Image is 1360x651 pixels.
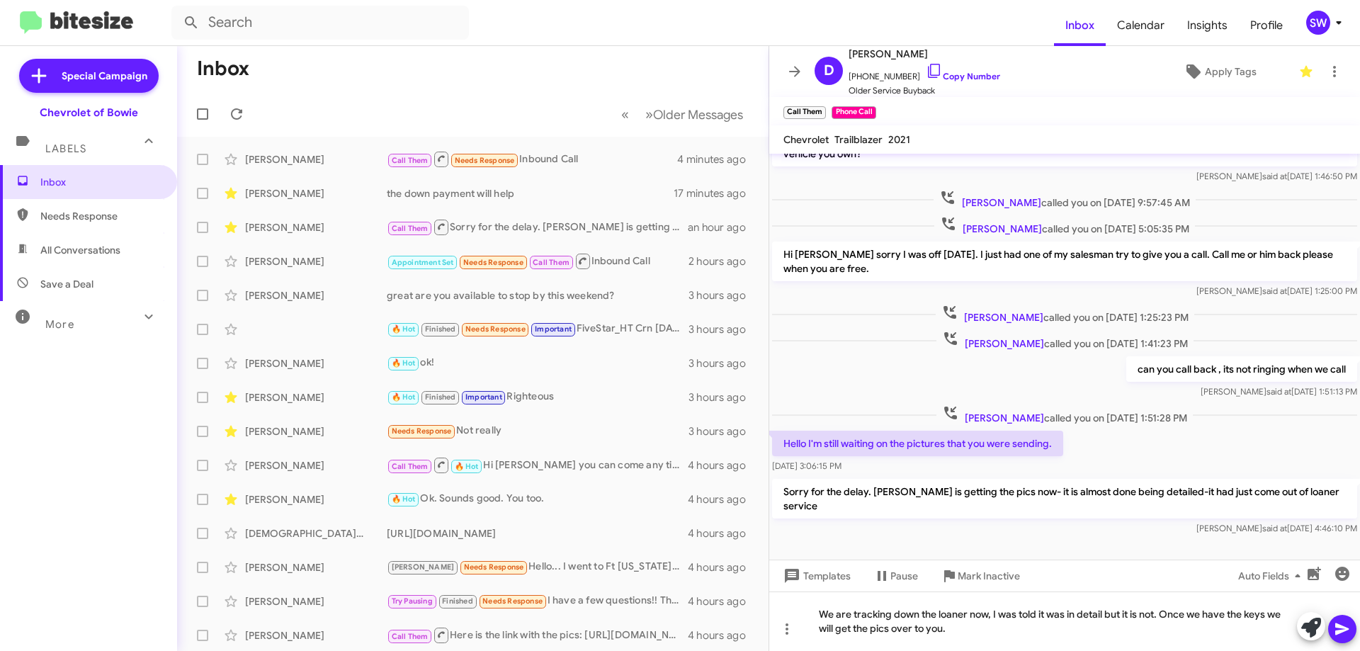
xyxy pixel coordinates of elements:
small: Phone Call [832,106,875,119]
span: [PERSON_NAME] [963,222,1042,235]
div: [PERSON_NAME] [245,560,387,574]
p: can you call back , its not ringing when we call [1126,356,1357,382]
span: Important [465,392,502,402]
a: Insights [1176,5,1239,46]
p: Hello I'm still waiting on the pictures that you were sending. [772,431,1063,456]
a: Profile [1239,5,1294,46]
span: 🔥 Hot [455,462,479,471]
div: an hour ago [688,220,757,234]
span: Inbox [40,175,161,189]
span: [PERSON_NAME] [849,45,1000,62]
a: Inbox [1054,5,1106,46]
span: Save a Deal [40,277,93,291]
span: Pause [890,563,918,589]
span: Trailblazer [834,133,883,146]
button: Previous [613,100,637,129]
button: Apply Tags [1147,59,1292,84]
div: [PERSON_NAME] [245,220,387,234]
span: Call Them [392,632,429,641]
span: Apply Tags [1205,59,1257,84]
div: [PERSON_NAME] [245,492,387,506]
div: [PERSON_NAME] [245,424,387,438]
div: Hi [PERSON_NAME] you can come any time- i was off [DATE] sorry [387,456,688,474]
div: [PERSON_NAME] [245,390,387,404]
div: [DEMOGRAPHIC_DATA][PERSON_NAME] [245,526,387,540]
a: Special Campaign [19,59,159,93]
span: Needs Response [455,156,515,165]
span: [PERSON_NAME] [DATE] 1:25:00 PM [1196,285,1357,296]
span: Finished [425,324,456,334]
span: Older Messages [653,107,743,123]
span: [PERSON_NAME] [DATE] 1:51:13 PM [1201,386,1357,397]
a: Copy Number [926,71,1000,81]
div: great are you available to stop by this weekend? [387,288,688,302]
div: [PERSON_NAME] [245,152,387,166]
div: [PERSON_NAME] [245,254,387,268]
span: [DATE] 3:06:15 PM [772,460,841,471]
span: 🔥 Hot [392,494,416,504]
span: Finished [442,596,473,606]
div: 4 hours ago [688,594,757,608]
span: Needs Response [464,562,524,572]
p: Hi [PERSON_NAME] sorry I was off [DATE]. I just had one of my salesman try to give you a call. Ca... [772,242,1357,281]
span: Finished [425,392,456,402]
span: said at [1262,285,1287,296]
div: Inbound Call [387,150,677,168]
div: We are tracking down the loaner now, I was told it was in detail but it is not. Once we have the ... [769,591,1360,651]
div: 2 hours ago [688,254,757,268]
span: Chevrolet [783,133,829,146]
span: Important [535,324,572,334]
span: Needs Response [40,209,161,223]
span: Labels [45,142,86,155]
div: the down payment will help [387,186,674,200]
div: Not really [387,423,688,439]
span: [PERSON_NAME] [DATE] 1:46:50 PM [1196,171,1357,181]
h1: Inbox [197,57,249,80]
span: [PHONE_NUMBER] [849,62,1000,84]
span: Older Service Buyback [849,84,1000,98]
span: D [824,60,834,82]
span: Calendar [1106,5,1176,46]
button: Auto Fields [1227,563,1317,589]
span: [PERSON_NAME] [964,311,1043,324]
div: [PERSON_NAME] [245,288,387,302]
span: [PERSON_NAME] [965,337,1044,350]
div: 3 hours ago [688,424,757,438]
div: Righteous [387,389,688,405]
span: Needs Response [463,258,523,267]
span: » [645,106,653,123]
div: [PERSON_NAME] [245,628,387,642]
span: called you on [DATE] 5:05:35 PM [934,215,1195,236]
div: [PERSON_NAME] [245,186,387,200]
span: Special Campaign [62,69,147,83]
button: Next [637,100,752,129]
span: 🔥 Hot [392,324,416,334]
div: 4 minutes ago [677,152,757,166]
span: said at [1266,386,1291,397]
div: I have a few questions!! The car needs a new battery to drive and needs a new latch .. is it elig... [387,593,688,609]
div: [URL][DOMAIN_NAME] [387,526,688,540]
span: Call Them [392,462,429,471]
span: [PERSON_NAME] [962,196,1041,209]
div: Inbound Call [387,252,688,270]
p: Sorry for the delay. [PERSON_NAME] is getting the pics now- it is almost done being detailed-it h... [772,479,1357,519]
div: Chevrolet of Bowie [40,106,138,120]
span: Auto Fields [1238,563,1306,589]
span: called you on [DATE] 9:57:45 AM [934,189,1196,210]
span: Mark Inactive [958,563,1020,589]
span: Try Pausing [392,596,433,606]
button: SW [1294,11,1344,35]
small: Call Them [783,106,826,119]
span: said at [1262,523,1287,533]
div: Sorry for the delay. [PERSON_NAME] is getting the pics now- it is almost done being detailed-it h... [387,218,688,236]
div: ok! [387,355,688,371]
span: Call Them [392,156,429,165]
span: All Conversations [40,243,120,257]
span: Call Them [533,258,569,267]
div: Ok. Sounds good. You too. [387,491,688,507]
span: [PERSON_NAME] [392,562,455,572]
span: said at [1262,171,1287,181]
